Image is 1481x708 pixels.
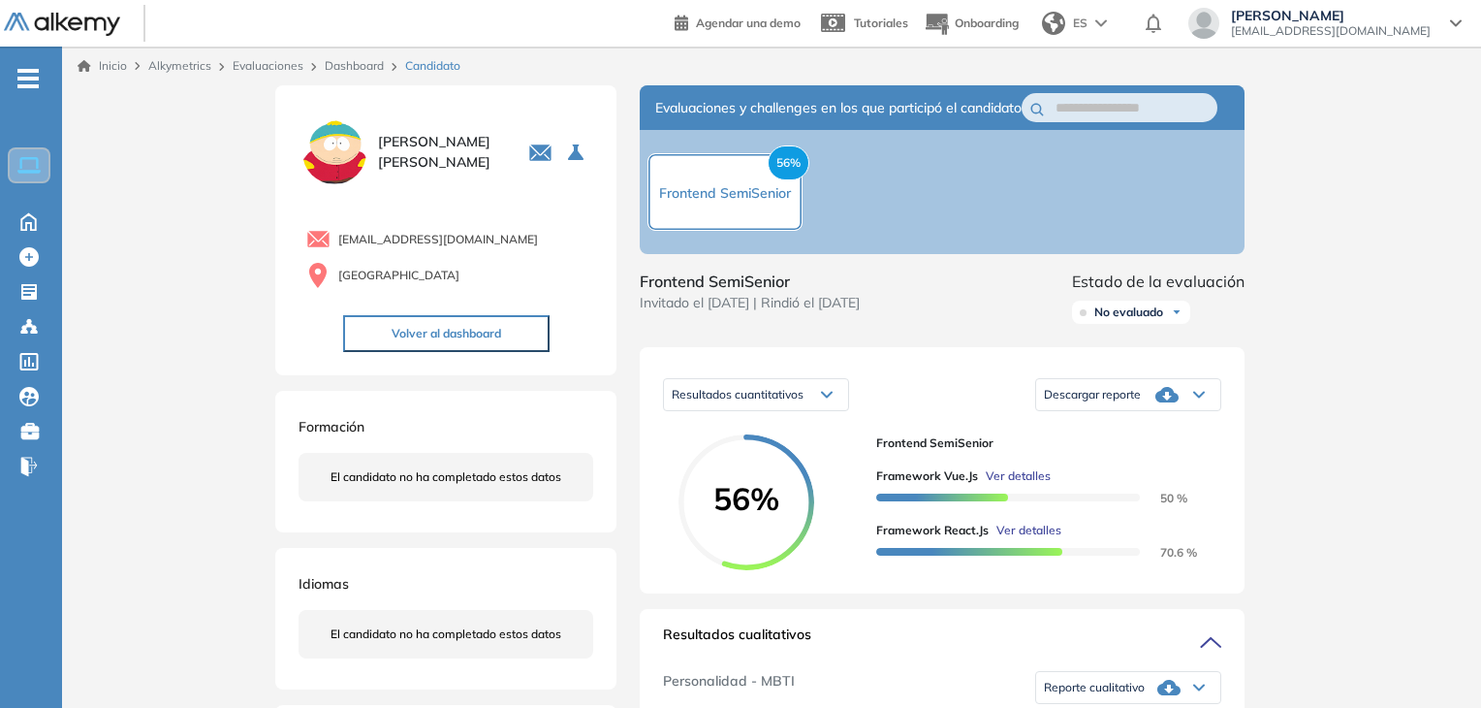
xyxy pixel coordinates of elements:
span: [GEOGRAPHIC_DATA] [338,267,459,284]
span: Descargar reporte [1044,387,1141,402]
a: Dashboard [325,58,384,73]
span: Framework Vue.js [876,467,978,485]
span: Candidato [405,57,460,75]
span: 70.6 % [1137,545,1197,560]
span: [PERSON_NAME] [1231,8,1431,23]
span: Onboarding [955,16,1019,30]
span: No evaluado [1094,305,1163,320]
span: Ver detalles [986,467,1051,485]
span: Agendar una demo [696,16,801,30]
img: Logo [4,13,120,37]
span: Frontend SemiSenior [640,270,860,293]
span: [EMAIL_ADDRESS][DOMAIN_NAME] [1231,23,1431,39]
span: ES [1073,15,1087,32]
i: - [17,77,39,80]
span: Formación [299,418,364,435]
span: 50 % [1137,491,1187,505]
span: 56% [768,145,809,180]
a: Evaluaciones [233,58,303,73]
span: [PERSON_NAME] [PERSON_NAME] [378,132,505,173]
img: arrow [1095,19,1107,27]
span: Reporte cualitativo [1044,680,1145,695]
span: El candidato no ha completado estos datos [331,626,561,643]
span: 56% [678,483,814,514]
span: Frontend SemiSenior [876,434,1206,452]
span: Alkymetrics [148,58,211,73]
span: El candidato no ha completado estos datos [331,468,561,486]
button: Onboarding [924,3,1019,45]
span: Idiomas [299,575,349,593]
span: Personalidad - MBTI [663,671,795,704]
button: Volver al dashboard [343,315,550,352]
span: Resultados cuantitativos [672,387,804,402]
span: Resultados cualitativos [663,625,811,656]
span: [EMAIL_ADDRESS][DOMAIN_NAME] [338,231,538,248]
a: Inicio [78,57,127,75]
span: Ver detalles [996,522,1061,539]
span: Tutoriales [854,16,908,30]
span: Evaluaciones y challenges en los que participó el candidato [655,98,1022,118]
a: Agendar una demo [675,10,801,33]
span: Invitado el [DATE] | Rindió el [DATE] [640,293,860,313]
img: world [1042,12,1065,35]
span: Estado de la evaluación [1072,270,1245,293]
span: Frontend SemiSenior [659,184,791,202]
button: Ver detalles [989,522,1061,539]
img: Ícono de flecha [1171,306,1182,318]
button: Ver detalles [978,467,1051,485]
span: Framework React.js [876,522,989,539]
img: PROFILE_MENU_LOGO_USER [299,116,370,188]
